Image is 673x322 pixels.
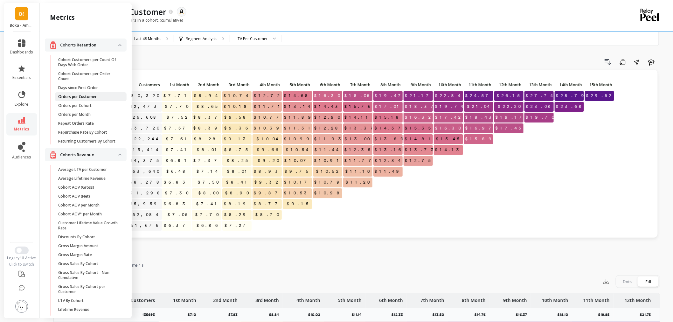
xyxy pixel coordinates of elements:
div: Toggle SortBy [464,80,494,90]
span: dashboards [10,50,33,55]
div: Toggle SortBy [554,80,585,90]
nav: Tabs [53,257,660,271]
span: $23.08 [524,102,556,111]
span: 5th Month [284,82,310,87]
a: 165,959 [124,199,163,209]
span: $7.14 [195,167,221,176]
span: $17.01 [373,102,404,111]
p: Orders per Cohort [58,103,92,108]
span: $11.49 [373,167,405,176]
p: Discounts By Cohort [58,234,95,240]
span: $13.00 [343,134,372,144]
p: Gross Margin Amount [58,243,98,248]
div: Dots [617,276,638,287]
span: $12.34 [373,156,404,165]
span: $8.00 [197,188,221,198]
span: $16.97 [464,123,497,133]
p: 1st Month [173,293,196,304]
p: $21.75 [640,312,655,317]
p: Gross Sales By Cohort per Customer [58,284,119,294]
span: $11.71 [253,102,285,111]
span: $11.10 [344,167,372,176]
p: LTV By Cohort [58,298,84,303]
p: 7th Month [420,293,444,304]
span: $9.32 [253,178,282,187]
span: $29.52 [585,91,615,101]
span: $16.32 [404,113,434,122]
p: 3rd Month [255,293,279,304]
div: Toggle SortBy [192,80,222,90]
span: $9.15 [286,199,312,209]
span: $7.41 [195,199,221,209]
span: $8.19 [223,199,252,209]
span: $22.20 [497,102,524,111]
p: 10th Month [434,80,463,89]
div: Toggle SortBy [434,80,464,90]
p: Customer Lifetime Value Growth Rate [58,220,119,231]
p: 135693 [142,312,159,317]
span: $8.93 [253,167,284,176]
span: 13th Month [526,82,552,87]
span: $12.75 [404,156,434,165]
span: 11th Month [465,82,491,87]
span: $18.05 [343,91,373,101]
span: $6.37 [163,221,191,230]
p: Cohort AOV (Gross) [58,185,94,190]
span: $13.16 [373,145,405,155]
p: 12th Month [494,80,524,89]
img: navigation item icon [50,151,56,159]
span: $24.57 [464,91,494,101]
span: $12.90 [313,113,343,122]
p: 13th Month [524,80,554,89]
p: 14th Month [555,80,584,89]
a: 144,375 [124,156,163,165]
span: $6.48 [165,167,191,176]
span: $15.45 [435,134,463,144]
span: $9.66 [256,145,282,155]
span: $8.37 [192,113,223,122]
img: down caret icon [118,154,121,156]
p: 12th Month [625,293,651,304]
span: $9.87 [253,188,284,198]
span: $8.28 [193,134,221,144]
span: $12.28 [313,123,344,133]
p: Lifetime Revenue [58,307,89,312]
span: 12th Month [496,82,522,87]
span: $7.61 [165,134,191,144]
span: $9.20 [257,156,282,165]
p: Cohorts Revenue [60,152,118,158]
p: $18.10 [558,312,572,317]
span: $16.30 [313,91,343,101]
p: Customers [124,80,162,89]
span: $6.83 [163,178,191,187]
p: Repurchase Rate By Cohort [58,130,107,135]
span: 3rd Month [224,82,250,87]
span: $7.71 [162,91,191,101]
p: Boka - Amazon (Essor) [10,23,33,28]
span: $10.74 [222,91,252,101]
span: $9.75 [283,167,312,176]
img: profile picture [15,300,28,313]
span: $17.42 [434,113,464,122]
span: 7th Month [344,82,371,87]
span: $7.70 [194,210,221,220]
span: $7.05 [166,210,191,220]
span: $10.99 [283,134,315,144]
a: 122,244 [128,134,162,144]
span: $11.20 [344,178,372,187]
span: 2nd Month [193,82,219,87]
p: Gross Sales By Cohort - Non Cumulative [58,270,119,280]
h2: metrics [50,13,75,22]
span: essentials [12,75,31,80]
span: $7.70 [164,102,191,111]
p: Orders per Month [58,112,91,117]
span: $28.79 [555,91,590,101]
span: $13.73 [404,145,440,155]
span: $19.17 [494,113,528,122]
div: Click to switch [4,262,40,267]
div: Toggle SortBy [403,80,434,90]
span: $10.91 [313,156,343,165]
span: $11.93 [313,134,347,144]
span: $23.68 [555,102,587,111]
a: 142,473 [124,102,163,111]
